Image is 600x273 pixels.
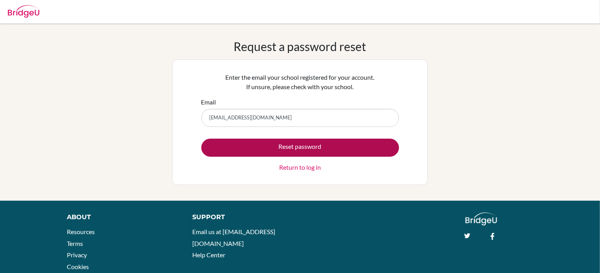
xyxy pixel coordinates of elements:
p: Enter the email your school registered for your account. If unsure, please check with your school. [201,73,399,92]
img: logo_white@2x-f4f0deed5e89b7ecb1c2cc34c3e3d731f90f0f143d5ea2071677605dd97b5244.png [466,213,497,225]
a: Cookies [67,263,89,270]
img: Bridge-U [8,5,39,18]
a: Return to log in [279,163,321,172]
a: Email us at [EMAIL_ADDRESS][DOMAIN_NAME] [192,228,275,247]
div: Support [192,213,292,222]
a: Privacy [67,251,87,258]
a: Resources [67,228,95,235]
a: Help Center [192,251,225,258]
label: Email [201,97,216,107]
h1: Request a password reset [234,39,366,53]
div: About [67,213,175,222]
button: Reset password [201,139,399,157]
a: Terms [67,240,83,247]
